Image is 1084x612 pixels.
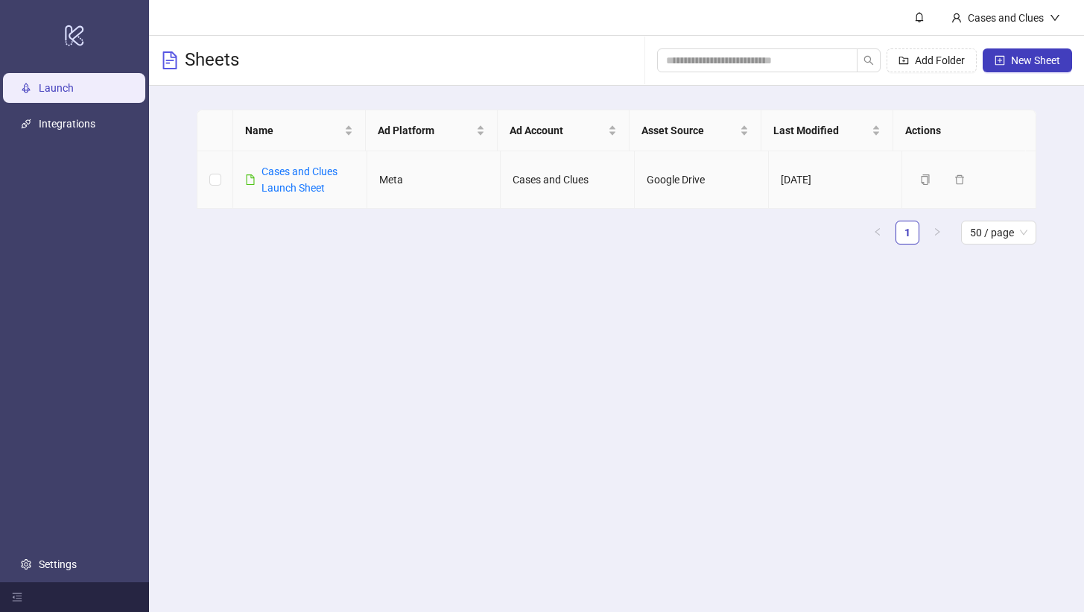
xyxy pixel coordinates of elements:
[185,48,239,72] h3: Sheets
[366,110,498,151] th: Ad Platform
[933,227,942,236] span: right
[1050,13,1060,23] span: down
[641,122,737,139] span: Asset Source
[630,110,761,151] th: Asset Source
[635,151,769,209] td: Google Drive
[769,151,903,209] td: [DATE]
[863,55,874,66] span: search
[887,48,977,72] button: Add Folder
[970,221,1027,244] span: 50 / page
[866,221,890,245] li: Previous Page
[761,110,893,151] th: Last Modified
[1011,54,1060,66] span: New Sheet
[866,221,890,245] button: left
[378,122,473,139] span: Ad Platform
[951,13,962,23] span: user
[498,110,630,151] th: Ad Account
[367,151,501,209] td: Meta
[245,174,256,185] span: file
[983,48,1072,72] button: New Sheet
[873,227,882,236] span: left
[898,55,909,66] span: folder-add
[954,174,965,185] span: delete
[920,174,931,185] span: copy
[39,558,77,570] a: Settings
[501,151,635,209] td: Cases and Clues
[915,54,965,66] span: Add Folder
[962,10,1050,26] div: Cases and Clues
[12,592,22,602] span: menu-fold
[245,122,340,139] span: Name
[925,221,949,245] button: right
[896,221,919,245] li: 1
[995,55,1005,66] span: plus-square
[893,110,1025,151] th: Actions
[39,118,95,130] a: Integrations
[961,221,1036,245] div: Page Size
[925,221,949,245] li: Next Page
[262,165,337,194] a: Cases and Clues Launch Sheet
[914,12,925,22] span: bell
[233,110,365,151] th: Name
[510,122,605,139] span: Ad Account
[161,51,179,69] span: file-text
[896,221,919,244] a: 1
[39,82,74,94] a: Launch
[773,122,869,139] span: Last Modified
